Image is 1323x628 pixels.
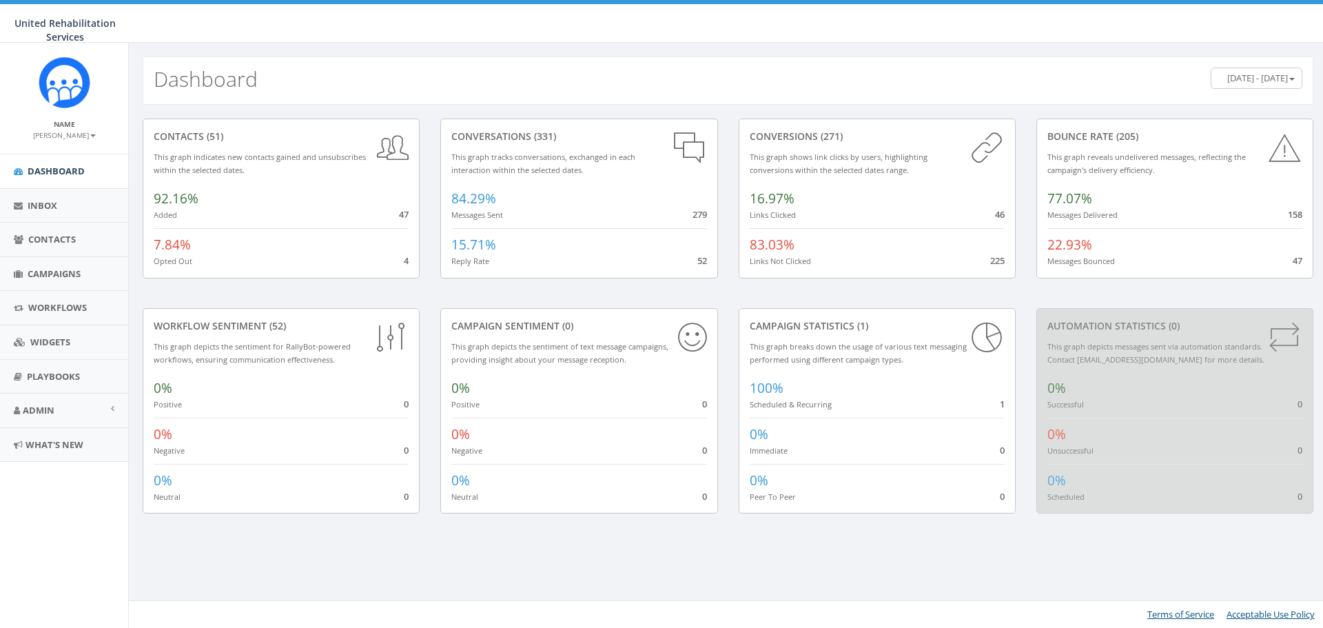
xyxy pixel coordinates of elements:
small: Successful [1047,399,1084,409]
small: Messages Bounced [1047,256,1115,266]
div: Automation Statistics [1047,319,1302,333]
div: conversions [750,130,1005,143]
small: This graph breaks down the usage of various text messaging performed using different campaign types. [750,341,967,365]
small: Links Clicked [750,210,796,220]
div: conversations [451,130,706,143]
span: 0 [404,398,409,410]
span: [DATE] - [DATE] [1227,72,1288,84]
span: Campaigns [28,267,81,280]
small: Peer To Peer [750,492,796,502]
a: Terms of Service [1147,608,1214,620]
span: 92.16% [154,190,198,207]
div: contacts [154,130,409,143]
small: Name [54,119,75,129]
small: Positive [451,399,480,409]
span: Playbooks [27,370,80,383]
small: Added [154,210,177,220]
span: (205) [1114,130,1138,143]
span: 0 [1298,490,1302,503]
span: Workflows [28,301,87,314]
span: 47 [399,208,409,221]
span: 0 [404,490,409,503]
small: Unsuccessful [1047,445,1094,456]
span: 0% [154,425,172,443]
span: 0 [404,444,409,456]
span: (331) [531,130,556,143]
span: Dashboard [28,165,85,177]
small: Neutral [451,492,478,502]
span: 84.29% [451,190,496,207]
small: Messages Sent [451,210,503,220]
div: Bounce Rate [1047,130,1302,143]
span: 16.97% [750,190,794,207]
span: 7.84% [154,236,191,254]
span: 0% [1047,425,1066,443]
span: 0% [154,379,172,397]
div: Workflow Sentiment [154,319,409,333]
span: What's New [25,438,83,451]
span: 15.71% [451,236,496,254]
span: 279 [693,208,707,221]
small: This graph reveals undelivered messages, reflecting the campaign's delivery efficiency. [1047,152,1246,175]
small: Links Not Clicked [750,256,811,266]
small: This graph shows link clicks by users, highlighting conversions within the selected dates range. [750,152,927,175]
small: Reply Rate [451,256,489,266]
small: Messages Delivered [1047,210,1118,220]
span: (52) [267,319,286,332]
span: Contacts [28,233,76,245]
small: Negative [154,445,185,456]
span: 52 [697,254,707,267]
small: This graph indicates new contacts gained and unsubscribes within the selected dates. [154,152,366,175]
span: 46 [995,208,1005,221]
span: 0% [1047,379,1066,397]
span: 22.93% [1047,236,1092,254]
span: (0) [1166,319,1180,332]
span: 4 [404,254,409,267]
a: [PERSON_NAME] [33,128,96,141]
a: Acceptable Use Policy [1227,608,1315,620]
small: Negative [451,445,482,456]
small: Opted Out [154,256,192,266]
h2: Dashboard [154,68,258,90]
span: 1 [1000,398,1005,410]
span: 225 [990,254,1005,267]
span: 0% [154,472,172,489]
span: (51) [204,130,223,143]
small: This graph tracks conversations, exchanged in each interaction within the selected dates. [451,152,635,175]
small: This graph depicts the sentiment for RallyBot-powered workflows, ensuring communication effective... [154,341,351,365]
span: 0% [750,472,768,489]
small: Scheduled & Recurring [750,399,832,409]
span: 0% [1047,472,1066,489]
span: 0 [1000,490,1005,503]
span: 158 [1288,208,1302,221]
small: [PERSON_NAME] [33,130,96,140]
span: 83.03% [750,236,794,254]
span: United Rehabilitation Services [14,17,116,43]
span: 0 [702,398,707,410]
span: (0) [560,319,573,332]
span: Admin [23,404,54,416]
small: Immediate [750,445,788,456]
img: Rally_Corp_Icon_1.png [39,57,90,108]
span: 0% [451,379,470,397]
span: (271) [818,130,843,143]
span: 0 [1000,444,1005,456]
small: Positive [154,399,182,409]
span: (1) [854,319,868,332]
div: Campaign Statistics [750,319,1005,333]
span: 77.07% [1047,190,1092,207]
span: Widgets [30,336,70,348]
small: Scheduled [1047,492,1085,502]
span: 100% [750,379,783,397]
span: 0% [451,425,470,443]
span: 47 [1293,254,1302,267]
span: 0% [451,472,470,489]
span: Inbox [28,199,57,212]
span: 0 [1298,398,1302,410]
span: 0% [750,425,768,443]
span: 0 [1298,444,1302,456]
div: Campaign Sentiment [451,319,706,333]
small: Neutral [154,492,181,502]
small: This graph depicts messages sent via automation standards. Contact [EMAIL_ADDRESS][DOMAIN_NAME] f... [1047,341,1264,365]
small: This graph depicts the sentiment of text message campaigns, providing insight about your message ... [451,341,668,365]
